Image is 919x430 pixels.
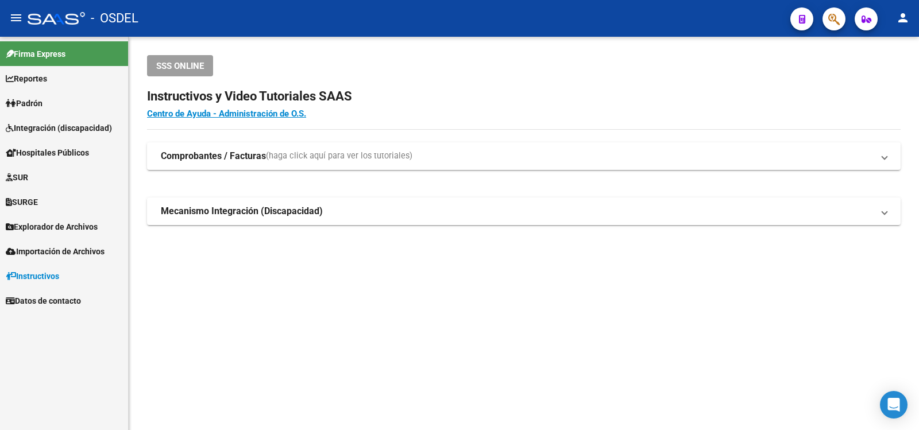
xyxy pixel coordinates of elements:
span: (haga click aquí para ver los tutoriales) [266,150,412,162]
span: Instructivos [6,270,59,282]
mat-expansion-panel-header: Comprobantes / Facturas(haga click aquí para ver los tutoriales) [147,142,901,170]
a: Centro de Ayuda - Administración de O.S. [147,109,306,119]
span: Importación de Archivos [6,245,105,258]
div: Open Intercom Messenger [880,391,908,419]
span: Explorador de Archivos [6,220,98,233]
span: Integración (discapacidad) [6,122,112,134]
strong: Comprobantes / Facturas [161,150,266,162]
span: SURGE [6,196,38,208]
span: Reportes [6,72,47,85]
span: SSS ONLINE [156,61,204,71]
mat-expansion-panel-header: Mecanismo Integración (Discapacidad) [147,197,901,225]
span: - OSDEL [91,6,138,31]
span: SUR [6,171,28,184]
span: Datos de contacto [6,295,81,307]
span: Firma Express [6,48,65,60]
span: Hospitales Públicos [6,146,89,159]
h2: Instructivos y Video Tutoriales SAAS [147,86,901,107]
button: SSS ONLINE [147,55,213,76]
mat-icon: person [896,11,910,25]
strong: Mecanismo Integración (Discapacidad) [161,205,323,218]
span: Padrón [6,97,43,110]
mat-icon: menu [9,11,23,25]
